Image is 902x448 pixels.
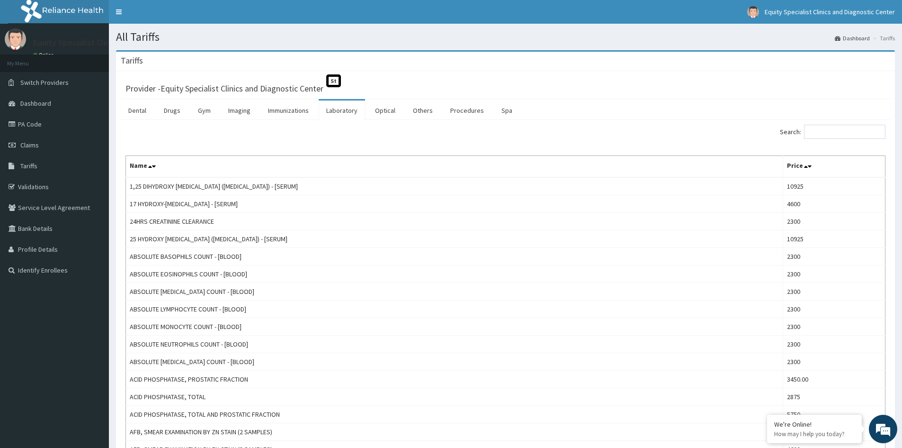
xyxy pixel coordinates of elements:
span: St [326,74,341,87]
td: 2300 [783,318,885,336]
a: Dental [121,101,154,120]
td: ABSOLUTE MONOCYTE COUNT - [BLOOD] [126,318,783,336]
td: ACID PHOSPHATASE, TOTAL [126,388,783,406]
td: 2300 [783,353,885,371]
td: 17 HYDROXY-[MEDICAL_DATA] - [SERUM] [126,195,783,213]
a: Online [33,52,56,58]
img: User Image [747,6,759,18]
a: Imaging [221,101,258,120]
td: ACID PHOSPHATASE, PROSTATIC FRACTION [126,371,783,388]
td: ABSOLUTE LYMPHOCYTE COUNT - [BLOOD] [126,301,783,318]
td: 2300 [783,283,885,301]
td: ABSOLUTE NEUTROPHILS COUNT - [BLOOD] [126,336,783,353]
td: 3450.00 [783,371,885,388]
a: Gym [190,101,218,120]
th: Name [126,156,783,178]
img: User Image [5,28,26,50]
a: Drugs [156,101,188,120]
td: ABSOLUTE [MEDICAL_DATA] COUNT - [BLOOD] [126,353,783,371]
td: 2300 [783,248,885,265]
td: ABSOLUTE EOSINOPHILS COUNT - [BLOOD] [126,265,783,283]
p: Equity Specialist Clinics and Diagnostic Center [33,38,205,47]
li: Tariffs [871,34,895,42]
a: Spa [494,101,520,120]
span: Tariffs [20,162,37,170]
div: We're Online! [774,420,855,429]
td: ACID PHOSPHATASE, TOTAL AND PROSTATIC FRACTION [126,406,783,423]
h1: All Tariffs [116,31,895,43]
span: Switch Providers [20,78,69,87]
td: 25 HYDROXY [MEDICAL_DATA] ([MEDICAL_DATA]) - [SERUM] [126,230,783,248]
span: Dashboard [20,99,51,108]
td: 1,25 DIHYDROXY [MEDICAL_DATA] ([MEDICAL_DATA]) - [SERUM] [126,177,783,195]
input: Search: [804,125,885,139]
p: How may I help you today? [774,430,855,438]
td: 2300 [783,213,885,230]
td: AFB, SMEAR EXAMINATION BY ZN STAIN (2 SAMPLES) [126,423,783,441]
td: 10925 [783,230,885,248]
td: 2300 [783,265,885,283]
td: ABSOLUTE [MEDICAL_DATA] COUNT - [BLOOD] [126,283,783,301]
td: 24HRS CREATININE CLEARANCE [126,213,783,230]
td: 2300 [783,336,885,353]
td: ABSOLUTE BASOPHILS COUNT - [BLOOD] [126,248,783,265]
td: 2300 [783,301,885,318]
h3: Tariffs [121,56,143,65]
label: Search: [780,125,885,139]
a: Laboratory [319,101,365,120]
span: Equity Specialist Clinics and Diagnostic Center [765,8,895,16]
a: Dashboard [835,34,870,42]
td: 5750 [783,406,885,423]
a: Others [405,101,440,120]
a: Optical [367,101,403,120]
th: Price [783,156,885,178]
td: 4600 [783,195,885,213]
a: Procedures [443,101,491,120]
td: 10925 [783,177,885,195]
a: Immunizations [260,101,316,120]
span: Claims [20,141,39,149]
td: 2875 [783,388,885,406]
h3: Provider - Equity Specialist Clinics and Diagnostic Center [125,84,323,93]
